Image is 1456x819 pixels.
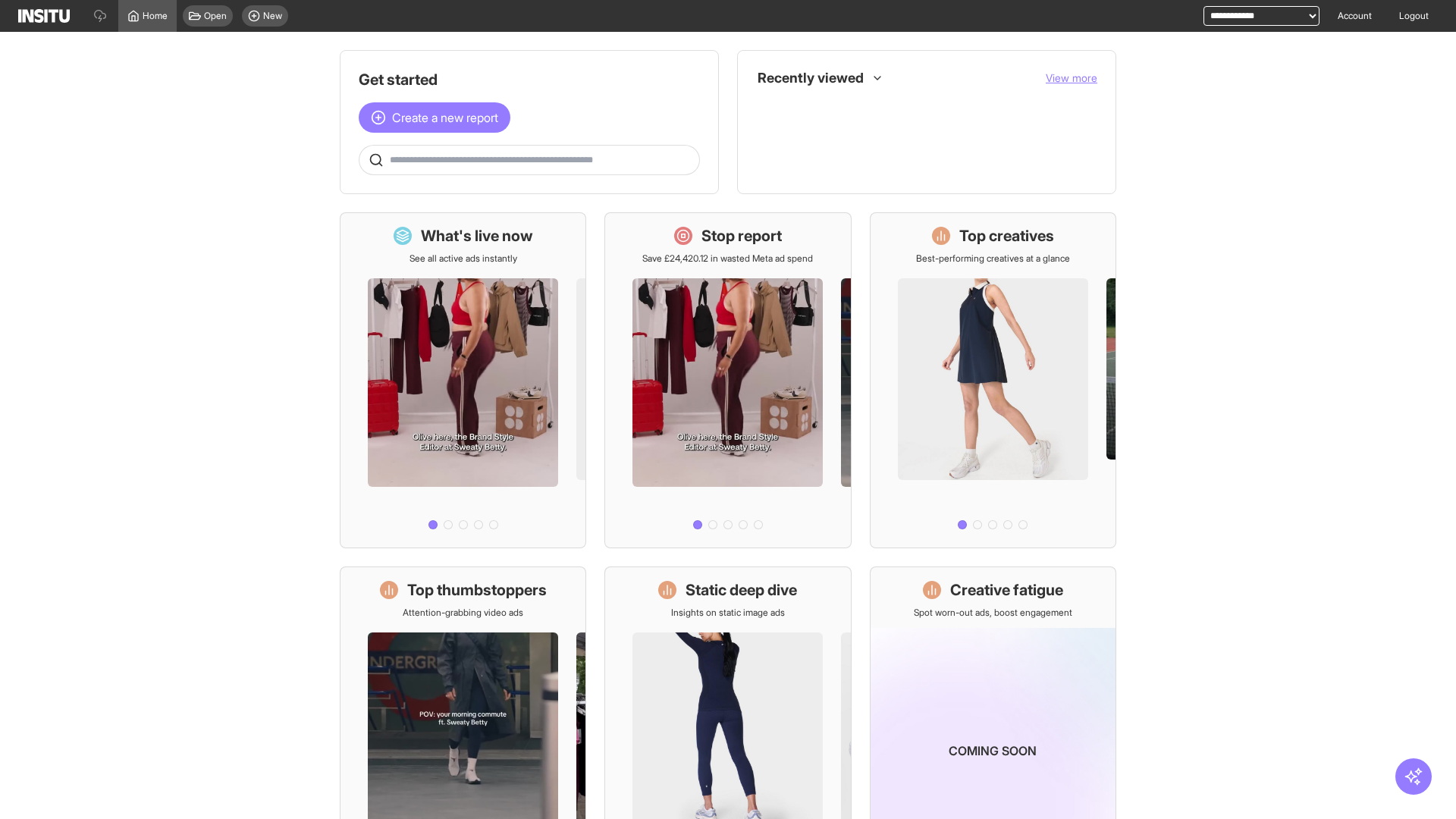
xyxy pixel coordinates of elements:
[959,225,1054,246] h1: Top creatives
[392,108,498,127] span: Create a new report
[143,10,168,22] span: Home
[642,253,813,265] p: Save £24,420.12 in wasted Meta ad spend
[359,102,510,133] button: Create a new report
[359,69,700,90] h1: Get started
[403,607,523,619] p: Attention-grabbing video ads
[407,579,547,601] h1: Top thumbstoppers
[18,9,70,23] img: Logo
[204,10,227,22] span: Open
[701,225,782,246] h1: Stop report
[1046,71,1097,86] button: View more
[409,253,517,265] p: See all active ads instantly
[263,10,282,22] span: New
[870,212,1116,548] a: Top creativesBest-performing creatives at a glance
[671,607,785,619] p: Insights on static image ads
[604,212,851,548] a: Stop reportSave £24,420.12 in wasted Meta ad spend
[421,225,533,246] h1: What's live now
[686,579,797,601] h1: Static deep dive
[340,212,586,548] a: What's live nowSee all active ads instantly
[916,253,1070,265] p: Best-performing creatives at a glance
